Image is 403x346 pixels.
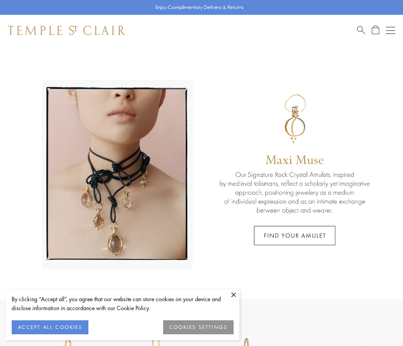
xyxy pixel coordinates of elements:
button: ACCEPT ALL COOKIES [12,320,88,334]
a: Open Shopping Bag [372,25,379,35]
img: Temple St. Clair [8,26,125,35]
p: Enjoy Complimentary Delivery & Returns [155,4,244,11]
button: COOKIES SETTINGS [163,320,234,334]
div: By clicking “Accept all”, you agree that our website can store cookies on your device and disclos... [12,295,234,312]
a: Search [357,25,365,35]
button: Open navigation [386,26,395,35]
